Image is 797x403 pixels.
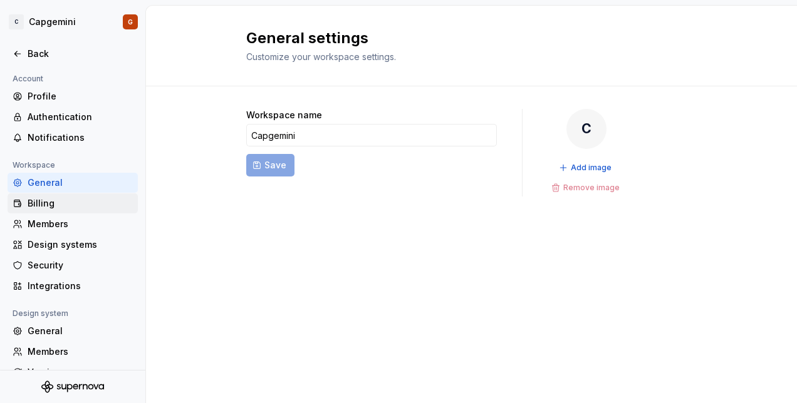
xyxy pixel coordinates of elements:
div: Members [28,345,133,358]
div: General [28,325,133,337]
svg: Supernova Logo [41,380,104,393]
div: Notifications [28,131,133,144]
div: Versions [28,366,133,379]
div: General [28,176,133,189]
a: Notifications [8,128,138,148]
div: Capgemini [29,16,76,28]
div: C [566,109,607,149]
a: Authentication [8,107,138,127]
label: Workspace name [246,109,322,121]
div: Profile [28,90,133,103]
div: G [128,17,133,27]
div: Workspace [8,158,60,173]
a: Versions [8,362,138,382]
div: Design system [8,306,73,321]
div: C [9,14,24,29]
a: Billing [8,193,138,213]
span: Customize your workspace settings. [246,51,396,62]
a: General [8,321,138,341]
div: Authentication [28,111,133,123]
a: Back [8,44,138,64]
div: Members [28,218,133,230]
div: Account [8,71,48,86]
a: Integrations [8,276,138,296]
a: Security [8,255,138,275]
h2: General settings [246,28,396,48]
a: General [8,173,138,193]
button: Add image [555,159,617,176]
div: Back [28,48,133,60]
button: CCapgeminiG [3,8,143,36]
a: Design systems [8,235,138,255]
a: Members [8,342,138,362]
div: Integrations [28,280,133,292]
div: Billing [28,197,133,210]
a: Profile [8,86,138,106]
a: Members [8,214,138,234]
div: Design systems [28,238,133,251]
span: Add image [571,163,612,173]
div: Security [28,259,133,272]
